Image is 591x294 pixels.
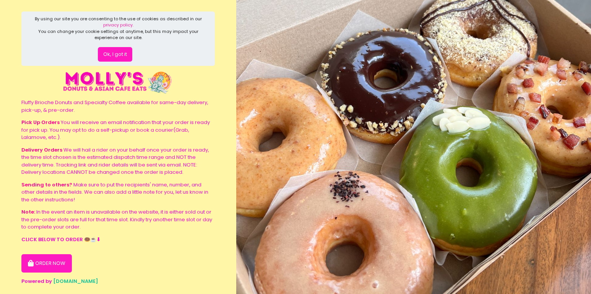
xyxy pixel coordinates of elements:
div: You will receive an email notification that your order is ready for pick up. You may opt to do a ... [21,119,215,141]
div: We will hail a rider on your behalf once your order is ready, the time slot chosen is the estimat... [21,146,215,176]
a: privacy policy. [103,22,133,28]
img: Molly Donut and Brunch Cafe [60,71,174,94]
div: CLICK BELOW TO ORDER 🍩☕️⬇ [21,236,215,243]
b: Delivery Orders [21,146,62,154]
b: Pick Up Orders [21,119,60,126]
div: In the event an item is unavailable on the website, it is either sold out or the pre-order slots ... [21,208,215,231]
div: Powered by [21,278,215,285]
button: ORDER NOW [21,254,72,273]
b: Note: [21,208,35,216]
div: By using our site you are consenting to the use of cookies as described in our You can change you... [34,16,202,41]
div: Fluffy Brioche Donuts and Specialty Coffee available for same-day delivery, pick-up, & pre-order. [21,99,215,114]
div: Make sure to put the recipients' name, number, and other details in the fields. We can also add a... [21,181,215,204]
button: Ok, I got it [98,47,132,62]
a: [DOMAIN_NAME] [53,278,98,285]
b: Sending to others? [21,181,72,188]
